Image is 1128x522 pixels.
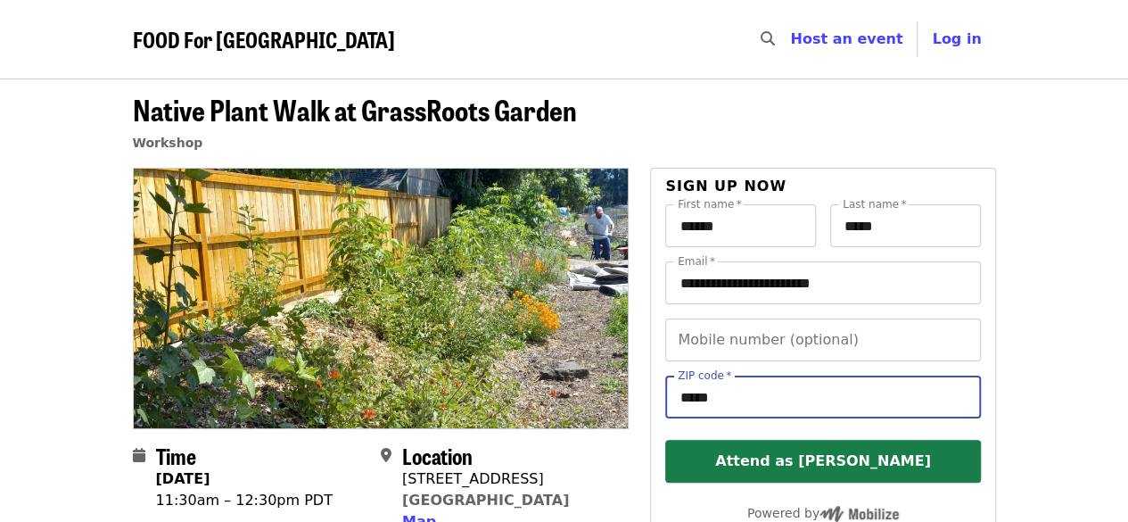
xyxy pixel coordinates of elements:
[918,21,995,57] button: Log in
[402,492,569,509] a: [GEOGRAPHIC_DATA]
[402,468,569,490] div: [STREET_ADDRESS]
[133,27,395,53] a: FOOD For [GEOGRAPHIC_DATA]
[678,256,715,267] label: Email
[133,88,577,130] span: Native Plant Walk at GrassRoots Garden
[790,30,902,47] a: Host an event
[665,261,980,304] input: Email
[747,506,899,520] span: Powered by
[932,30,981,47] span: Log in
[819,506,899,522] img: Powered by Mobilize
[156,440,196,471] span: Time
[133,447,145,464] i: calendar icon
[665,178,786,195] span: Sign up now
[678,370,731,381] label: ZIP code
[156,470,210,487] strong: [DATE]
[665,376,980,418] input: ZIP code
[665,204,816,247] input: First name
[843,199,906,210] label: Last name
[133,136,203,150] a: Workshop
[134,169,629,427] img: Native Plant Walk at GrassRoots Garden organized by FOOD For Lane County
[830,204,981,247] input: Last name
[133,23,395,54] span: FOOD For [GEOGRAPHIC_DATA]
[402,440,473,471] span: Location
[381,447,391,464] i: map-marker-alt icon
[156,490,333,511] div: 11:30am – 12:30pm PDT
[665,440,980,483] button: Attend as [PERSON_NAME]
[665,319,980,361] input: Mobile number (optional)
[785,18,799,61] input: Search
[678,199,742,210] label: First name
[760,30,774,47] i: search icon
